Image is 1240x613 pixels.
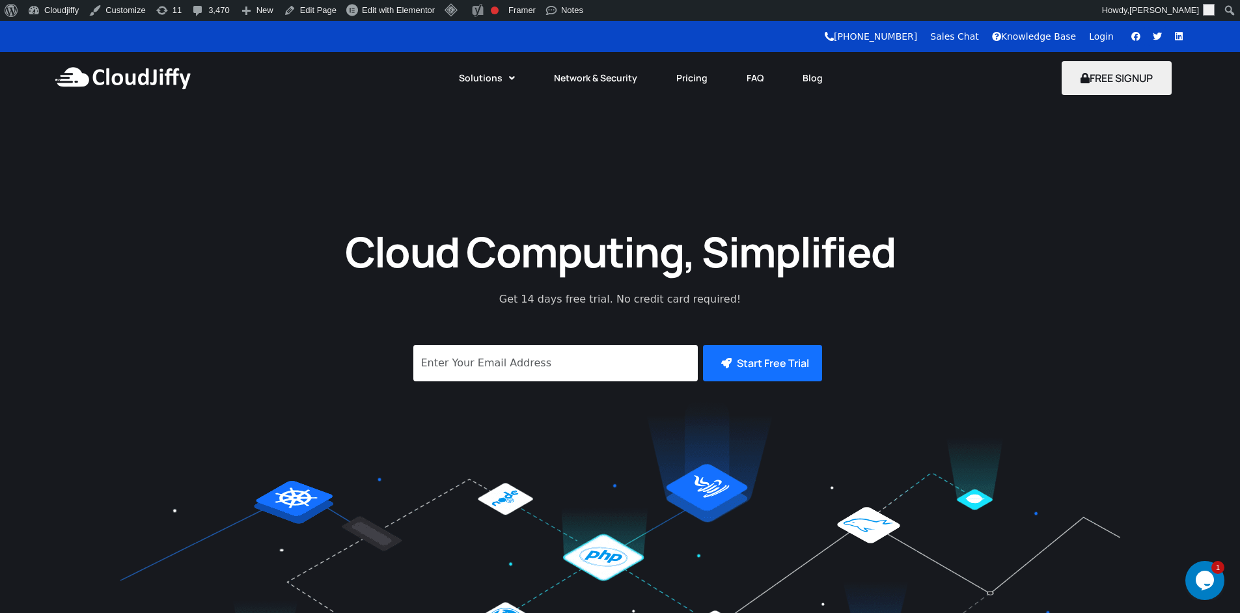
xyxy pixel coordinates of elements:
[930,31,978,42] a: Sales Chat
[1089,31,1114,42] a: Login
[413,345,698,381] input: Enter Your Email Address
[1129,5,1199,15] span: [PERSON_NAME]
[491,7,499,14] div: Focus keyphrase not set
[992,31,1077,42] a: Knowledge Base
[825,31,917,42] a: [PHONE_NUMBER]
[703,345,822,381] button: Start Free Trial
[727,64,783,92] a: FAQ
[327,225,913,279] h1: Cloud Computing, Simplified
[534,64,657,92] a: Network & Security
[657,64,727,92] a: Pricing
[439,64,534,92] a: Solutions
[441,292,799,307] p: Get 14 days free trial. No credit card required!
[1185,561,1227,600] iframe: chat widget
[1062,71,1172,85] a: FREE SIGNUP
[1062,61,1172,95] button: FREE SIGNUP
[783,64,842,92] a: Blog
[362,5,435,15] span: Edit with Elementor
